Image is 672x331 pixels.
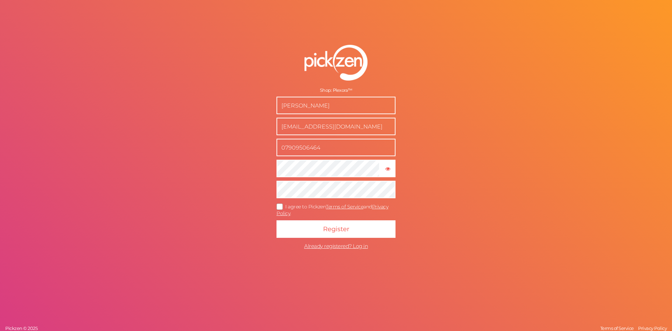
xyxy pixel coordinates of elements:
span: Terms of Service [600,325,634,331]
img: pz-logo-white.png [304,45,367,81]
span: Register [323,225,349,233]
input: Business e-mail [276,118,395,135]
a: Pickzen © 2025 [3,325,39,331]
a: Terms of Service [326,204,363,210]
div: Shop: Plexora™ [276,88,395,93]
input: Name [276,97,395,114]
span: Already registered? Log in [304,243,368,249]
a: Privacy Policy [636,325,668,331]
span: Privacy Policy [638,325,667,331]
input: Phone [276,139,395,156]
button: Register [276,220,395,238]
a: Privacy Policy [276,204,388,216]
span: I agree to Pickzen and . [276,204,388,216]
a: Terms of Service [598,325,636,331]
